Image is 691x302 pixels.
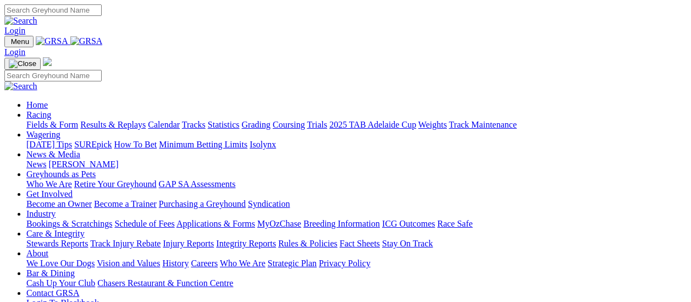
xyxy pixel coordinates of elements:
[26,199,92,208] a: Become an Owner
[268,259,317,268] a: Strategic Plan
[36,36,68,46] img: GRSA
[26,268,75,278] a: Bar & Dining
[208,120,240,129] a: Statistics
[26,160,46,169] a: News
[26,209,56,218] a: Industry
[97,278,233,288] a: Chasers Restaurant & Function Centre
[148,120,180,129] a: Calendar
[26,120,78,129] a: Fields & Form
[97,259,160,268] a: Vision and Values
[11,37,29,46] span: Menu
[382,239,433,248] a: Stay On Track
[26,278,95,288] a: Cash Up Your Club
[26,259,95,268] a: We Love Our Dogs
[4,16,37,26] img: Search
[182,120,206,129] a: Tracks
[74,140,112,149] a: SUREpick
[163,239,214,248] a: Injury Reports
[26,179,687,189] div: Greyhounds as Pets
[4,36,34,47] button: Toggle navigation
[319,259,371,268] a: Privacy Policy
[48,160,118,169] a: [PERSON_NAME]
[159,199,246,208] a: Purchasing a Greyhound
[216,239,276,248] a: Integrity Reports
[26,140,72,149] a: [DATE] Tips
[26,239,88,248] a: Stewards Reports
[26,259,687,268] div: About
[418,120,447,129] a: Weights
[159,179,236,189] a: GAP SA Assessments
[278,239,338,248] a: Rules & Policies
[26,160,687,169] div: News & Media
[43,57,52,66] img: logo-grsa-white.png
[26,150,80,159] a: News & Media
[80,120,146,129] a: Results & Replays
[26,219,687,229] div: Industry
[74,179,157,189] a: Retire Your Greyhound
[273,120,305,129] a: Coursing
[26,189,73,199] a: Get Involved
[26,100,48,109] a: Home
[437,219,472,228] a: Race Safe
[4,70,102,81] input: Search
[248,199,290,208] a: Syndication
[257,219,301,228] a: MyOzChase
[90,239,161,248] a: Track Injury Rebate
[26,278,687,288] div: Bar & Dining
[176,219,255,228] a: Applications & Forms
[250,140,276,149] a: Isolynx
[4,47,25,57] a: Login
[26,199,687,209] div: Get Involved
[26,120,687,130] div: Racing
[449,120,517,129] a: Track Maintenance
[4,26,25,35] a: Login
[26,169,96,179] a: Greyhounds as Pets
[220,259,266,268] a: Who We Are
[4,58,41,70] button: Toggle navigation
[340,239,380,248] a: Fact Sheets
[4,81,37,91] img: Search
[382,219,435,228] a: ICG Outcomes
[26,239,687,249] div: Care & Integrity
[9,59,36,68] img: Close
[162,259,189,268] a: History
[329,120,416,129] a: 2025 TAB Adelaide Cup
[26,249,48,258] a: About
[114,219,174,228] a: Schedule of Fees
[26,179,72,189] a: Who We Are
[70,36,103,46] img: GRSA
[26,140,687,150] div: Wagering
[242,120,270,129] a: Grading
[94,199,157,208] a: Become a Trainer
[307,120,327,129] a: Trials
[26,229,85,238] a: Care & Integrity
[26,130,60,139] a: Wagering
[159,140,247,149] a: Minimum Betting Limits
[191,259,218,268] a: Careers
[26,219,112,228] a: Bookings & Scratchings
[303,219,380,228] a: Breeding Information
[114,140,157,149] a: How To Bet
[26,288,79,298] a: Contact GRSA
[26,110,51,119] a: Racing
[4,4,102,16] input: Search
